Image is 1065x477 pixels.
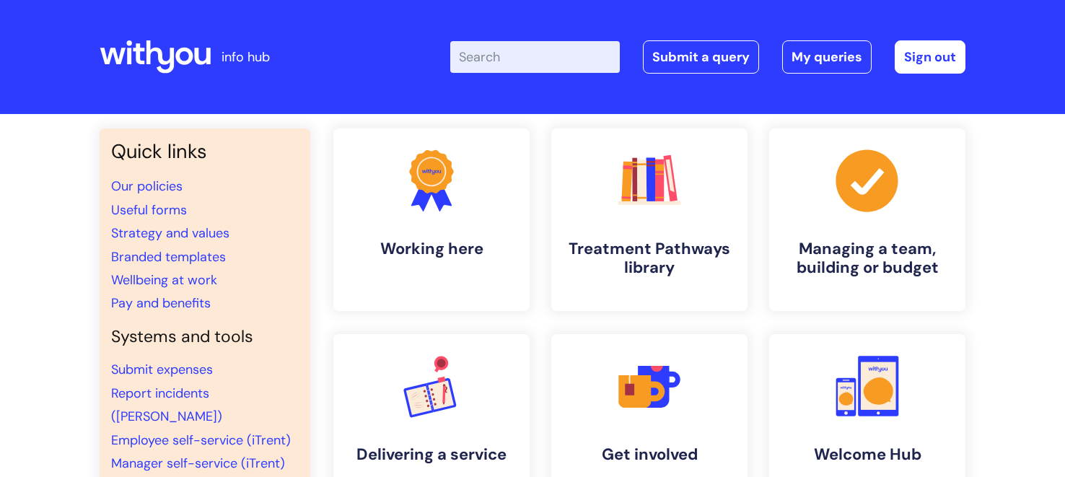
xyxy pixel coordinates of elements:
a: Branded templates [111,248,226,266]
a: Submit expenses [111,361,213,378]
a: Strategy and values [111,224,229,242]
h4: Welcome Hub [781,445,954,464]
h4: Systems and tools [111,327,299,347]
h4: Treatment Pathways library [563,240,736,278]
a: Pay and benefits [111,294,211,312]
a: Submit a query [643,40,759,74]
a: Treatment Pathways library [551,128,748,311]
a: Our policies [111,178,183,195]
h4: Delivering a service [345,445,518,464]
p: info hub [222,45,270,69]
a: Useful forms [111,201,187,219]
input: Search [450,41,620,73]
h3: Quick links [111,140,299,163]
div: | - [450,40,965,74]
h4: Managing a team, building or budget [781,240,954,278]
a: Sign out [895,40,965,74]
a: My queries [782,40,872,74]
a: Working here [333,128,530,311]
a: Report incidents ([PERSON_NAME]) [111,385,222,425]
a: Wellbeing at work [111,271,217,289]
a: Manager self-service (iTrent) [111,455,285,472]
h4: Working here [345,240,518,258]
a: Employee self-service (iTrent) [111,432,291,449]
h4: Get involved [563,445,736,464]
a: Managing a team, building or budget [769,128,965,311]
